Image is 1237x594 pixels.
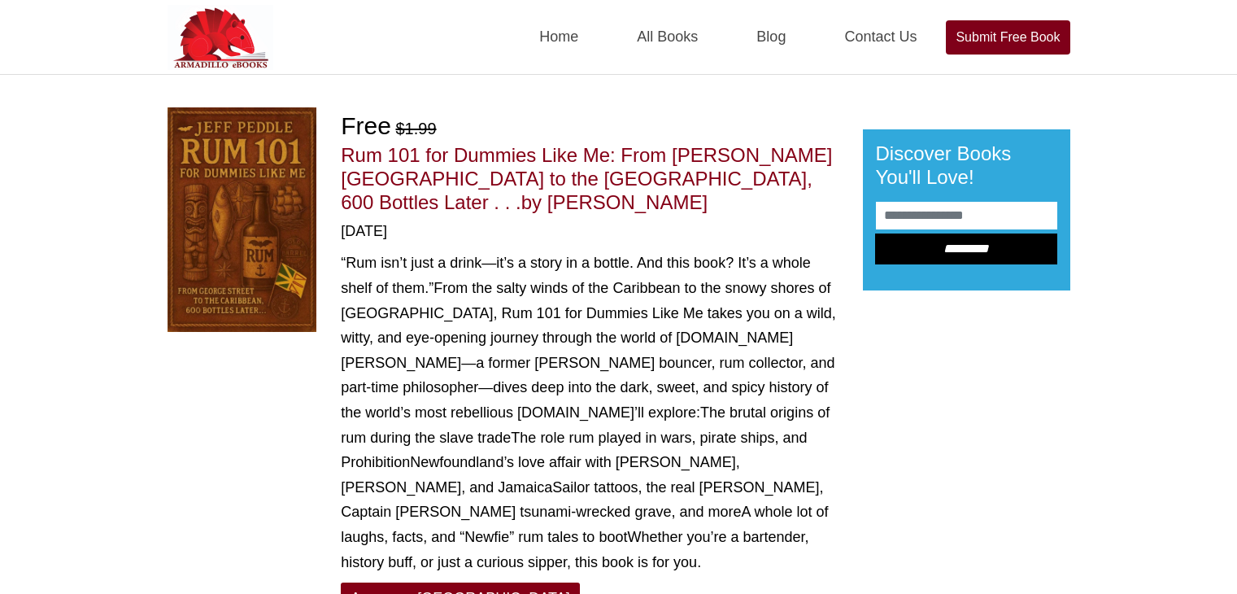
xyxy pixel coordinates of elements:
[341,112,391,139] span: Free
[341,221,838,242] div: [DATE]
[168,107,317,332] img: Rum 101 for Dummies Like Me: From George Street to the Caribbean, 600 Bottles Later . . .
[521,191,708,213] span: by [PERSON_NAME]
[168,5,273,70] img: Armadilloebooks
[946,20,1069,55] a: Submit Free Book
[396,120,437,138] del: $1.99
[341,251,838,574] div: “Rum isn’t just a drink—it’s a story in a bottle. And this book? It’s a whole shelf of them.”From...
[876,142,1057,190] h3: Discover Books You'll Love!
[341,144,832,213] a: Rum 101 for Dummies Like Me: From [PERSON_NAME][GEOGRAPHIC_DATA] to the [GEOGRAPHIC_DATA], 600 Bo...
